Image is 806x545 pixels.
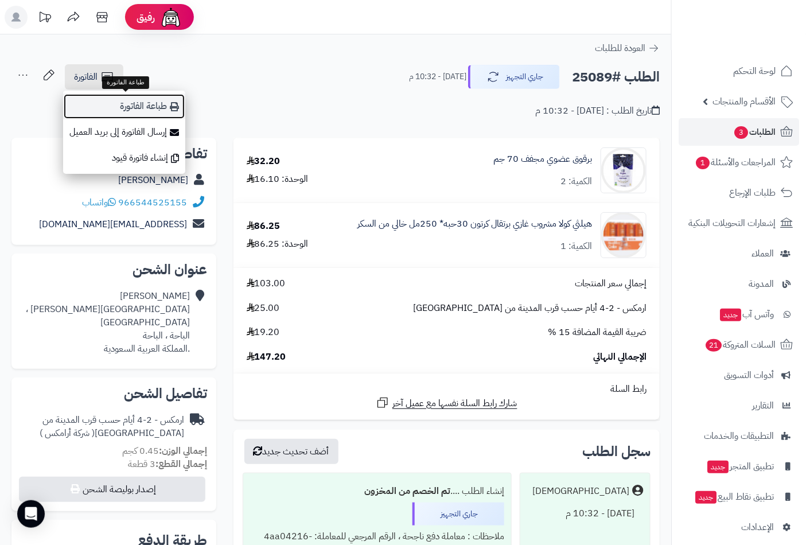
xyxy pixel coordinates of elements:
[728,26,795,50] img: logo-2.png
[247,173,309,186] div: الوحدة: 16.10
[560,175,592,188] div: الكمية: 2
[65,64,123,89] a: الفاتورة
[712,94,776,110] span: الأقسام والمنتجات
[19,477,205,502] button: إصدار بوليصة الشحن
[413,302,647,315] span: ارمكس - 2-4 أيام حسب قرب المدينة من [GEOGRAPHIC_DATA]
[720,309,741,321] span: جديد
[118,173,188,187] a: [PERSON_NAME]
[572,65,660,89] h2: الطلب #25089
[582,445,651,458] h3: سجل الطلب
[244,439,338,464] button: أضف تحديث جديد
[238,383,655,396] div: رابط السلة
[752,246,774,262] span: العملاء
[548,326,647,339] span: ضريبة القيمة المضافة 15 %
[741,519,774,535] span: الإعدادات
[118,196,187,209] a: 966544525155
[535,104,660,118] div: تاريخ الطلب : [DATE] - 10:32 م
[30,6,59,32] a: تحديثات المنصة
[688,215,776,231] span: إشعارات التحويلات البنكية
[250,480,504,503] div: إنشاء الطلب ....
[247,238,309,251] div: الوحدة: 86.25
[21,290,190,355] div: [PERSON_NAME] [GEOGRAPHIC_DATA][PERSON_NAME] ، [GEOGRAPHIC_DATA] الباحة ، الباحة .المملكة العربية...
[63,145,185,171] a: إنشاء فاتورة قيود
[155,457,207,471] strong: إجمالي القطع:
[752,398,774,414] span: التقارير
[679,513,799,541] a: الإعدادات
[247,277,286,290] span: 103.00
[733,124,776,140] span: الطلبات
[593,351,647,364] span: الإجمالي النهائي
[679,149,799,176] a: المراجعات والأسئلة1
[679,483,799,511] a: تطبيق نقاط البيعجديد
[532,485,629,498] div: [DEMOGRAPHIC_DATA]
[679,331,799,359] a: السلات المتروكة21
[749,276,774,292] span: المدونة
[601,212,646,258] img: 1754904596-download-90x90.png
[560,240,592,253] div: الكمية: 1
[247,302,280,315] span: 25.00
[63,119,185,145] a: إرسال الفاتورة إلى بريد العميل
[734,126,749,139] span: 3
[696,157,710,170] span: 1
[729,185,776,201] span: طلبات الإرجاع
[527,503,643,525] div: [DATE] - 10:32 م
[724,367,774,383] span: أدوات التسويق
[39,217,187,231] a: [EMAIL_ADDRESS][DOMAIN_NAME]
[128,457,207,471] small: 3 قطعة
[247,351,286,364] span: 147.20
[247,155,281,168] div: 32.20
[17,500,45,528] div: Open Intercom Messenger
[679,422,799,450] a: التطبيقات والخدمات
[21,414,184,440] div: ارمكس - 2-4 أيام حسب قرب المدينة من [GEOGRAPHIC_DATA]
[74,70,98,84] span: الفاتورة
[706,339,722,352] span: 21
[159,444,207,458] strong: إجمالي الوزن:
[137,10,155,24] span: رفيق
[493,153,592,166] a: برقوق عضوي مجفف 70 جم
[679,453,799,480] a: تطبيق المتجرجديد
[679,179,799,207] a: طلبات الإرجاع
[364,484,450,498] b: تم الخصم من المخزون
[733,63,776,79] span: لوحة التحكم
[719,306,774,322] span: وآتس آب
[21,263,207,277] h2: عنوان الشحن
[376,396,517,410] a: شارك رابط السلة نفسها مع عميل آخر
[102,76,149,89] div: طباعة الفاتورة
[679,270,799,298] a: المدونة
[601,147,646,193] img: 1736970202-%D8%A8%D8%B1%D9%82%D9%88%D9%82-90x90.jpg
[695,491,717,504] span: جديد
[679,209,799,237] a: إشعارات التحويلات البنكية
[679,57,799,85] a: لوحة التحكم
[247,220,281,233] div: 86.25
[392,397,517,410] span: شارك رابط السلة نفسها مع عميل آخر
[575,277,647,290] span: إجمالي سعر المنتجات
[412,503,504,525] div: جاري التجهيز
[679,118,799,146] a: الطلبات3
[468,65,560,89] button: جاري التجهيز
[21,387,207,400] h2: تفاصيل الشحن
[704,337,776,353] span: السلات المتروكة
[21,147,207,161] h2: تفاصيل العميل
[40,426,95,440] span: ( شركة أرامكس )
[247,326,280,339] span: 19.20
[159,6,182,29] img: ai-face.png
[679,361,799,389] a: أدوات التسويق
[704,428,774,444] span: التطبيقات والخدمات
[409,71,466,83] small: [DATE] - 10:32 م
[707,461,729,473] span: جديد
[694,489,774,505] span: تطبيق نقاط البيع
[679,392,799,419] a: التقارير
[679,301,799,328] a: وآتس آبجديد
[706,458,774,474] span: تطبيق المتجر
[695,154,776,170] span: المراجعات والأسئلة
[595,41,660,55] a: العودة للطلبات
[357,217,592,231] a: هيلثي كولا مشروب غازي برتقال كرتون 30حبه* 250مل خالي من السكر
[595,41,645,55] span: العودة للطلبات
[122,444,207,458] small: 0.45 كجم
[63,94,185,119] a: طباعة الفاتورة
[82,196,116,209] a: واتساب
[679,240,799,267] a: العملاء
